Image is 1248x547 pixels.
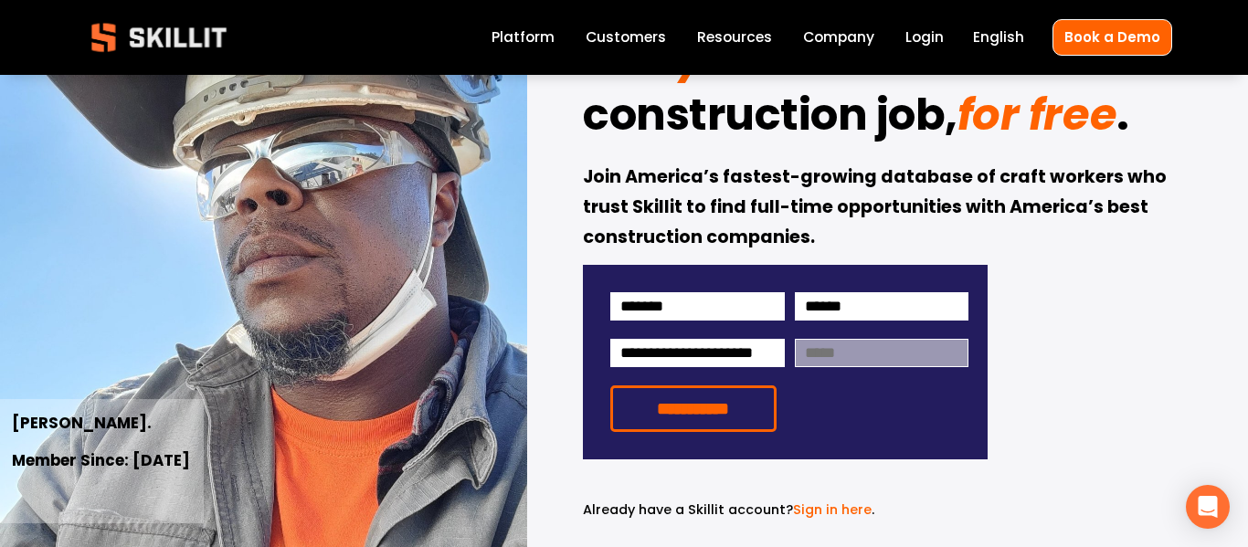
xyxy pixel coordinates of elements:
[1186,485,1230,529] div: Open Intercom Messenger
[583,81,957,156] strong: construction job,
[677,26,940,87] em: your dream
[583,23,677,98] strong: Find
[12,411,152,437] strong: [PERSON_NAME].
[12,448,190,475] strong: Member Since: [DATE]
[492,26,555,50] a: Platform
[803,26,874,50] a: Company
[586,26,666,50] a: Customers
[697,26,772,50] a: folder dropdown
[973,26,1024,50] div: language picker
[973,26,1024,47] span: English
[76,10,242,65] img: Skillit
[583,163,1170,253] strong: Join America’s fastest-growing database of craft workers who trust Skillit to find full-time oppo...
[957,84,1116,145] em: for free
[697,26,772,47] span: Resources
[1116,81,1129,156] strong: .
[583,500,988,521] p: .
[905,26,944,50] a: Login
[583,500,793,519] span: Already have a Skillit account?
[1052,19,1172,55] a: Book a Demo
[793,500,872,519] a: Sign in here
